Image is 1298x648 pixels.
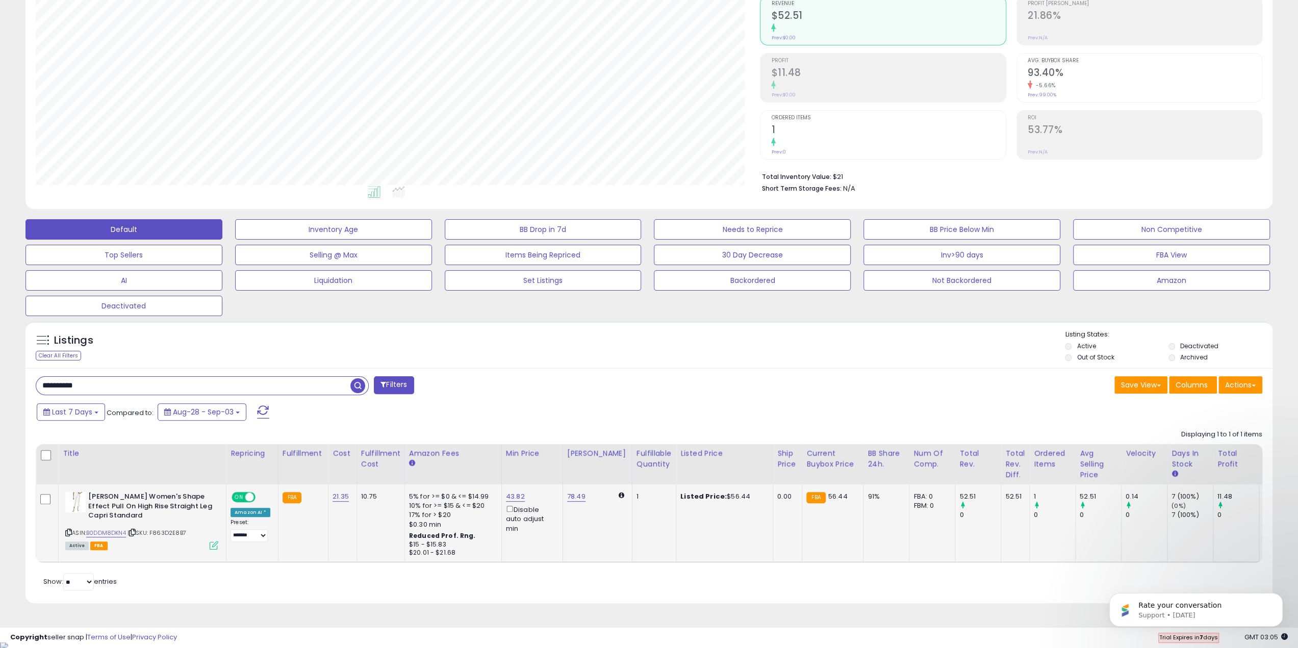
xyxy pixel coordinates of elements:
button: Inv>90 days [863,245,1060,265]
label: Archived [1180,353,1208,361]
div: 52.51 [959,492,1001,501]
small: Prev: $0.00 [771,92,795,98]
div: ASIN: [65,492,218,549]
button: Needs to Reprice [654,219,851,240]
div: 17% for > $20 [409,510,494,520]
button: Aug-28 - Sep-03 [158,403,246,421]
button: Inventory Age [235,219,432,240]
button: Save View [1114,376,1167,394]
button: Set Listings [445,270,642,291]
div: Total Rev. [959,448,997,470]
div: 0 [1126,510,1167,520]
strong: Copyright [10,632,47,642]
span: OFF [254,493,270,502]
div: 10% for >= $15 & <= $20 [409,501,494,510]
span: Revenue [771,1,1005,7]
small: Prev: 0 [771,149,785,155]
div: Cost [333,448,352,459]
label: Out of Stock [1077,353,1114,361]
button: Columns [1169,376,1217,394]
div: Fulfillable Quantity [637,448,672,470]
div: Ordered Items [1034,448,1071,470]
button: Non Competitive [1073,219,1270,240]
span: Show: entries [43,577,117,586]
span: Aug-28 - Sep-03 [173,407,234,417]
div: $15 - $15.83 [409,540,494,549]
b: Reduced Prof. Rng. [409,531,476,540]
div: Title [63,448,222,459]
div: Amazon AI * [231,508,270,517]
h2: 21.86% [1028,10,1262,23]
div: 0 [959,510,1001,520]
p: Listing States: [1065,330,1272,340]
h2: $52.51 [771,10,1005,23]
div: Preset: [231,519,270,542]
div: Listed Price [680,448,769,459]
div: 11.48 [1217,492,1259,501]
button: Liquidation [235,270,432,291]
a: 43.82 [506,491,525,502]
div: Fulfillment [283,448,324,459]
div: 1 [637,492,668,501]
small: Days In Stock. [1172,470,1178,479]
button: Last 7 Days [37,403,105,421]
small: Prev: $0.00 [771,35,795,41]
b: [PERSON_NAME] Women's Shape Effect Pull On High Rise Straight Leg Capri Standard [88,492,212,523]
li: $21 [761,170,1255,182]
div: 0 [1080,510,1121,520]
div: $20.01 - $21.68 [409,549,494,557]
div: Amazon Fees [409,448,497,459]
div: Avg Selling Price [1080,448,1117,480]
span: All listings currently available for purchase on Amazon [65,541,89,550]
small: Amazon Fees. [409,459,415,468]
div: $0.30 min [409,520,494,529]
a: B0DDM8DKN4 [86,529,126,537]
div: Ship Price [777,448,798,470]
button: Actions [1218,376,1262,394]
b: Total Inventory Value: [761,172,831,181]
small: -5.66% [1032,82,1056,89]
h2: 93.40% [1028,67,1262,81]
div: Current Buybox Price [806,448,859,470]
div: 91% [868,492,901,501]
a: Terms of Use [87,632,131,642]
button: Items Being Repriced [445,245,642,265]
div: Repricing [231,448,274,459]
span: Ordered Items [771,115,1005,121]
button: Amazon [1073,270,1270,291]
button: Not Backordered [863,270,1060,291]
div: 5% for >= $0 & <= $14.99 [409,492,494,501]
button: BB Price Below Min [863,219,1060,240]
small: FBA [806,492,825,503]
iframe: Intercom notifications message [1094,572,1298,643]
div: $56.44 [680,492,765,501]
h5: Listings [54,333,93,348]
button: FBA View [1073,245,1270,265]
small: Prev: N/A [1028,35,1048,41]
span: | SKU: F863D2E8B7 [128,529,186,537]
button: BB Drop in 7d [445,219,642,240]
div: Velocity [1126,448,1163,459]
div: 0 [1034,510,1075,520]
label: Active [1077,342,1096,350]
span: Compared to: [107,408,154,418]
div: 7 (100%) [1172,492,1213,501]
button: Filters [374,376,414,394]
div: Disable auto adjust min [506,504,555,533]
div: FBM: 0 [913,501,947,510]
button: Deactivated [26,296,222,316]
span: ROI [1028,115,1262,121]
div: 0 [1217,510,1259,520]
button: AI [26,270,222,291]
div: Clear All Filters [36,351,81,360]
img: 318k0gFUeRL._SL40_.jpg [65,492,86,512]
small: (0%) [1172,502,1186,510]
div: 52.51 [1080,492,1121,501]
div: [PERSON_NAME] [567,448,628,459]
h2: $11.48 [771,67,1005,81]
button: 30 Day Decrease [654,245,851,265]
div: BB Share 24h. [868,448,905,470]
small: Prev: N/A [1028,149,1048,155]
a: Privacy Policy [132,632,177,642]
